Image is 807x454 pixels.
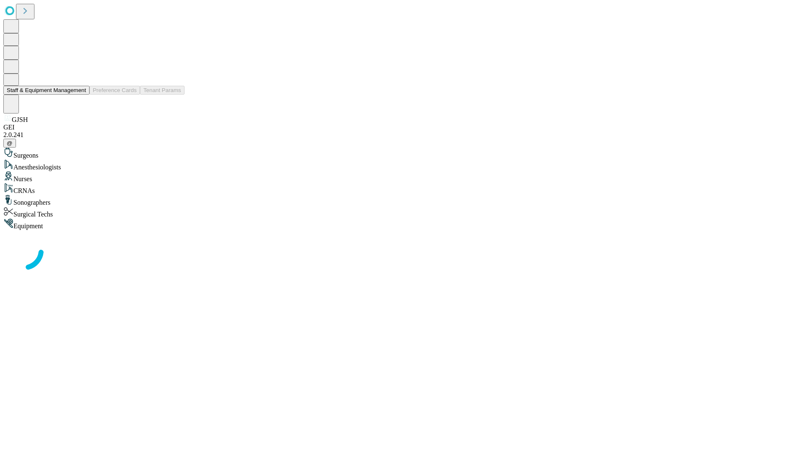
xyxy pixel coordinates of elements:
[3,171,804,183] div: Nurses
[12,116,28,123] span: GJSH
[3,206,804,218] div: Surgical Techs
[90,86,140,95] button: Preference Cards
[3,124,804,131] div: GEI
[3,218,804,230] div: Equipment
[7,140,13,146] span: @
[3,86,90,95] button: Staff & Equipment Management
[3,131,804,139] div: 2.0.241
[3,195,804,206] div: Sonographers
[140,86,185,95] button: Tenant Params
[3,159,804,171] div: Anesthesiologists
[3,148,804,159] div: Surgeons
[3,139,16,148] button: @
[3,183,804,195] div: CRNAs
